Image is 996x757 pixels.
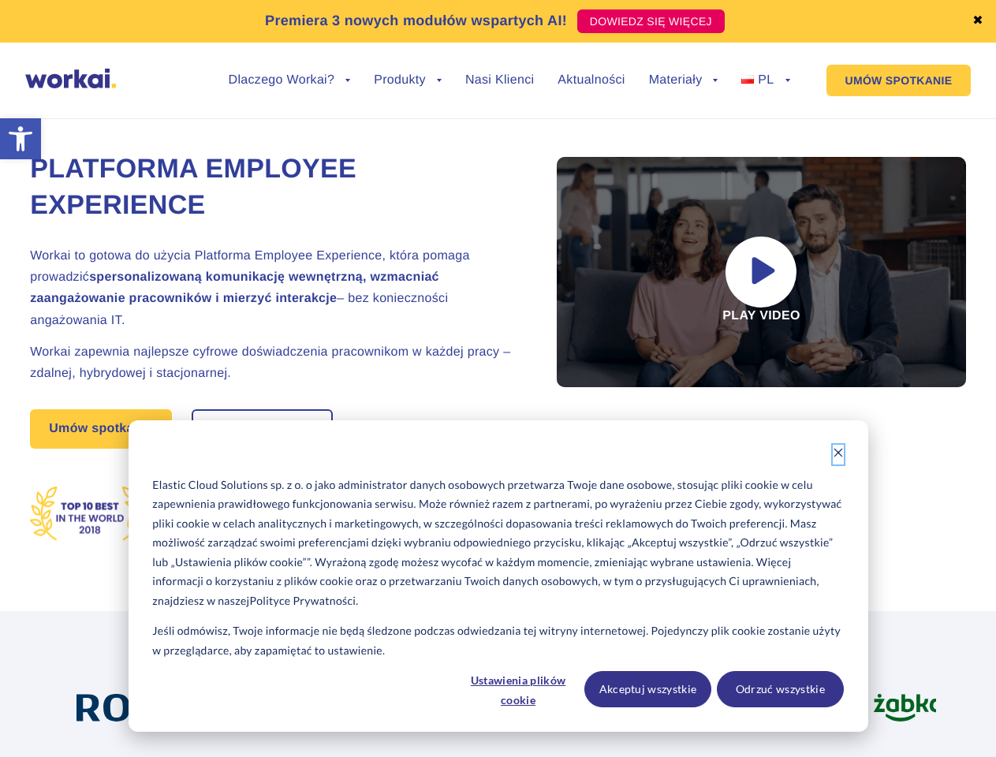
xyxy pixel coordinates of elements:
[558,74,625,87] a: Aktualności
[374,74,442,87] a: Produkty
[833,445,844,464] button: Dismiss cookie banner
[61,647,936,666] h2: Już ponad 100 innowacyjnych korporacji zaufało Workai
[265,10,567,32] p: Premiera 3 nowych modułów wspartych AI!
[457,671,579,707] button: Ustawienia plików cookie
[557,157,966,387] div: Play video
[649,74,718,87] a: Materiały
[30,409,172,449] a: Umów spotkanie
[250,591,359,611] a: Polityce Prywatności.
[30,151,519,224] h1: Platforma Employee Experience
[577,9,725,33] a: DOWIEDZ SIĘ WIĘCEJ
[465,74,534,87] a: Nasi Klienci
[152,621,843,660] p: Jeśli odmówisz, Twoje informacje nie będą śledzone podczas odwiedzania tej witryny internetowej. ...
[30,245,519,331] h2: Workai to gotowa do użycia Platforma Employee Experience, która pomaga prowadzić – bez koniecznoś...
[826,65,972,96] a: UMÓW SPOTKANIE
[129,420,868,732] div: Cookie banner
[717,671,844,707] button: Odrzuć wszystkie
[758,73,774,87] span: PL
[30,270,439,305] strong: spersonalizowaną komunikację wewnętrzną, wzmacniać zaangażowanie pracowników i mierzyć interakcje
[152,475,843,611] p: Elastic Cloud Solutions sp. z o. o jako administrator danych osobowych przetwarza Twoje dane osob...
[584,671,711,707] button: Akceptuj wszystkie
[229,74,351,87] a: Dlaczego Workai?
[972,15,983,28] a: ✖
[30,341,519,384] h2: Workai zapewnia najlepsze cyfrowe doświadczenia pracownikom w każdej pracy – zdalnej, hybrydowej ...
[193,411,332,447] a: Zacznij free trial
